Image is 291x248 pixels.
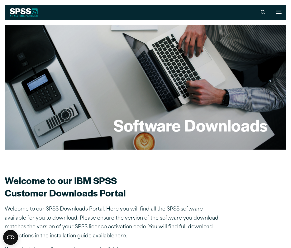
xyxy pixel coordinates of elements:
[114,234,126,239] a: here
[5,205,223,241] p: Welcome to our SPSS Downloads Portal. Here you will find all the SPSS software available for you ...
[113,114,267,136] h1: Software Downloads
[3,230,18,245] button: Open CMP widget
[10,8,38,17] img: SPSS White Logo
[5,174,223,199] h2: Welcome to our IBM SPSS Customer Downloads Portal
